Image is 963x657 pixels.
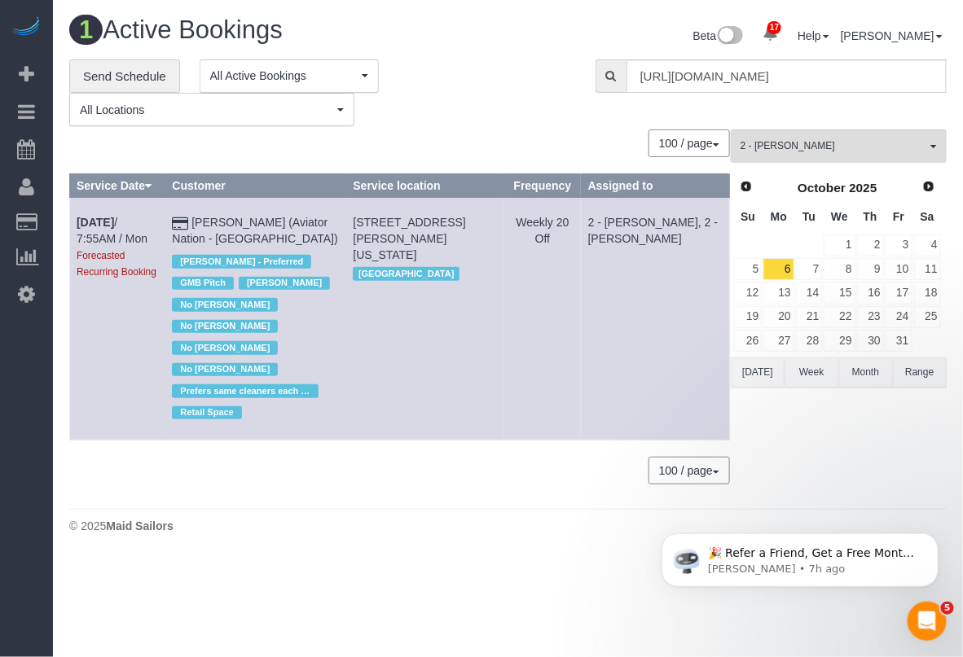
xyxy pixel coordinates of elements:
[716,26,743,47] img: New interface
[172,363,278,376] span: No [PERSON_NAME]
[731,129,947,155] ol: All Teams
[731,129,947,163] button: 2 - [PERSON_NAME]
[824,234,855,256] a: 1
[785,357,838,388] button: Week
[857,282,884,304] a: 16
[581,174,729,198] th: Assigned to
[857,330,884,352] a: 30
[741,139,926,153] span: 2 - [PERSON_NAME]
[886,306,912,328] a: 24
[914,258,941,280] a: 11
[649,457,730,484] nav: Pagination navigation
[857,306,884,328] a: 23
[649,129,730,157] button: 100 / page
[172,384,319,397] span: Prefers same cleaners each time
[886,330,912,352] a: 31
[922,180,935,193] span: Next
[504,198,582,440] td: Frequency
[70,198,165,440] td: Schedule date
[70,174,165,198] th: Service Date
[731,357,785,388] button: [DATE]
[917,176,940,199] a: Next
[734,258,762,280] a: 5
[798,29,829,42] a: Help
[893,210,904,223] span: Friday
[763,282,794,304] a: 13
[69,15,103,45] span: 1
[796,282,823,304] a: 14
[740,180,753,193] span: Prev
[637,499,963,613] iframe: Intercom notifications message
[839,357,893,388] button: Month
[10,16,42,39] img: Automaid Logo
[831,210,848,223] span: Wednesday
[353,263,497,284] div: Location
[796,258,823,280] a: 7
[941,602,954,615] span: 5
[802,210,816,223] span: Tuesday
[69,16,496,44] h1: Active Bookings
[763,258,794,280] a: 6
[346,198,504,440] td: Service location
[886,234,912,256] a: 3
[172,320,278,333] span: No [PERSON_NAME]
[627,59,947,93] input: Enter the first 3 letters of the name to search
[886,258,912,280] a: 10
[346,174,504,198] th: Service location
[581,198,729,440] td: Assigned to
[172,255,311,268] span: [PERSON_NAME] - Preferred
[734,306,762,328] a: 19
[77,216,114,229] b: [DATE]
[106,519,173,532] strong: Maid Sailors
[824,258,855,280] a: 8
[824,306,855,328] a: 22
[741,210,755,223] span: Sunday
[849,181,877,195] span: 2025
[210,68,358,84] span: All Active Bookings
[353,216,465,261] span: [STREET_ADDRESS][PERSON_NAME][US_STATE]
[734,282,762,304] a: 12
[165,198,346,440] td: Customer
[172,277,234,290] span: GMB Pitch
[69,93,354,126] button: All Locations
[771,210,787,223] span: Monday
[77,250,156,278] small: Forecasted Recurring Booking
[80,102,333,118] span: All Locations
[172,218,188,230] i: Credit Card Payment
[796,330,823,352] a: 28
[857,258,884,280] a: 9
[914,282,941,304] a: 18
[796,306,823,328] a: 21
[735,176,758,199] a: Prev
[239,277,330,290] span: [PERSON_NAME]
[353,267,460,280] span: [GEOGRAPHIC_DATA]
[693,29,744,42] a: Beta
[172,341,278,354] span: No [PERSON_NAME]
[798,181,846,195] span: October
[649,457,730,484] button: 100 / page
[824,330,855,352] a: 29
[172,216,337,245] a: [PERSON_NAME] (Aviator Nation - [GEOGRAPHIC_DATA])
[200,59,379,93] button: All Active Bookings
[824,282,855,304] a: 15
[77,216,147,245] a: [DATE]/ 7:55AM / Mon
[921,210,934,223] span: Saturday
[504,174,582,198] th: Frequency
[763,306,794,328] a: 20
[69,518,947,534] div: © 2025
[165,174,346,198] th: Customer
[857,234,884,256] a: 2
[886,282,912,304] a: 17
[172,298,278,311] span: No [PERSON_NAME]
[767,21,781,34] span: 17
[172,406,241,419] span: Retail Space
[841,29,943,42] a: [PERSON_NAME]
[908,602,947,641] iframe: Intercom live chat
[69,59,180,94] a: Send Schedule
[734,330,762,352] a: 26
